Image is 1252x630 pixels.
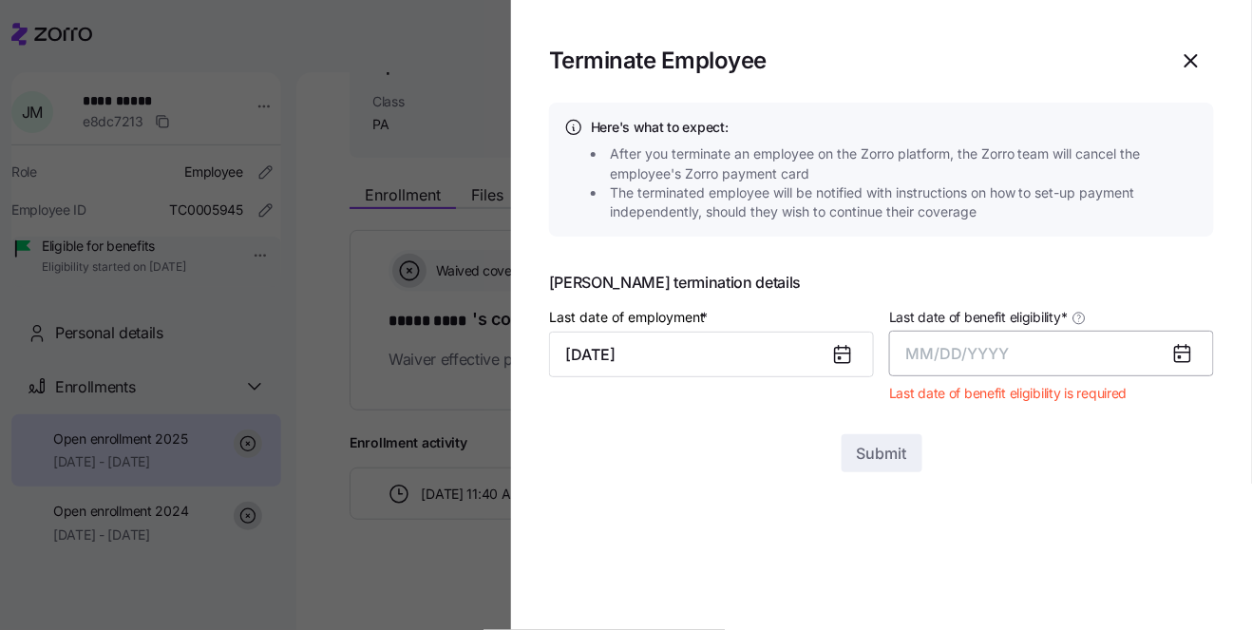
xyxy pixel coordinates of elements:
h1: Terminate Employee [549,46,1153,75]
button: Submit [842,434,922,472]
input: MM/DD/YYYY [549,332,874,377]
span: Last date of benefit eligibility is required [889,384,1128,403]
span: After you terminate an employee on the Zorro platform, the Zorro team will cancel the employee's ... [610,144,1205,183]
span: The terminated employee will be notified with instructions on how to set-up payment independently... [610,183,1205,222]
span: Last date of benefit eligibility * [889,308,1068,327]
span: Submit [857,442,907,465]
label: Last date of employment [549,307,711,328]
span: MM/DD/YYYY [906,344,1010,363]
h4: Here's what to expect: [591,118,1199,137]
span: [PERSON_NAME] termination details [549,275,1214,290]
button: MM/DD/YYYY [889,331,1214,376]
